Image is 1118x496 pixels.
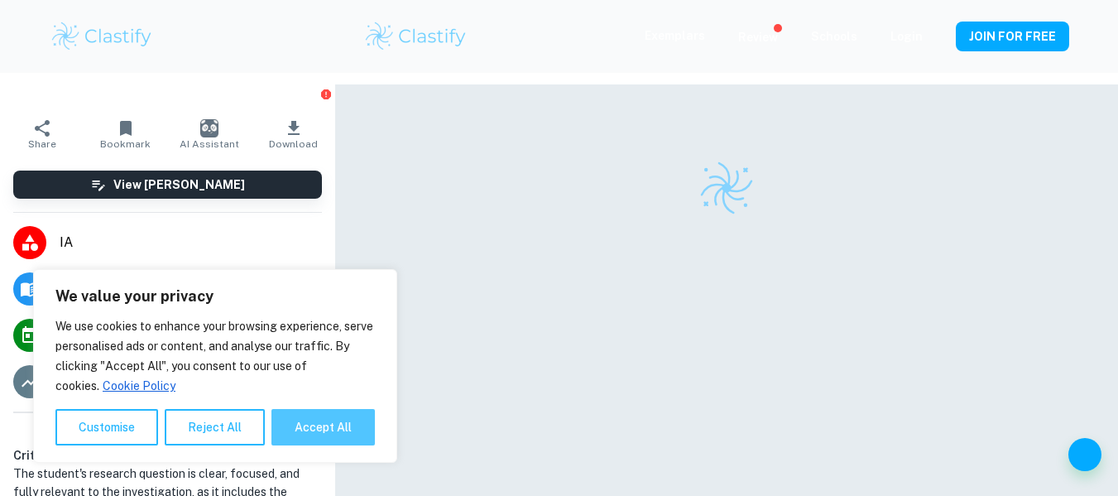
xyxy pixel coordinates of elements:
button: Bookmark [84,111,167,157]
h6: View [PERSON_NAME] [113,176,245,194]
img: Clastify logo [50,20,155,53]
button: Reject All [165,409,265,445]
button: Report issue [319,88,332,100]
img: AI Assistant [200,119,218,137]
a: Login [890,30,923,43]
button: Accept All [271,409,375,445]
a: Cookie Policy [102,378,176,393]
p: Review [738,28,778,46]
button: Download [252,111,335,157]
p: We value your privacy [55,287,375,306]
img: Clastify logo [698,159,756,217]
span: Download [269,138,318,150]
span: AI Assistant [180,138,239,150]
span: IA [60,233,322,253]
a: Schools [811,30,857,43]
button: AI Assistant [168,111,252,157]
span: Share [28,138,56,150]
button: Help and Feedback [1068,438,1101,471]
div: We value your privacy [33,269,397,463]
h6: Criterion A [ 5 / 6 ]: [13,446,322,465]
button: JOIN FOR FREE [956,22,1069,51]
span: Bookmark [100,138,151,150]
button: View [PERSON_NAME] [13,171,322,199]
img: Clastify logo [363,20,468,53]
p: We use cookies to enhance your browsing experience, serve personalised ads or content, and analys... [55,316,375,396]
button: Customise [55,409,158,445]
p: Exemplars [645,26,705,45]
h6: Examiner's summary [7,420,329,440]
